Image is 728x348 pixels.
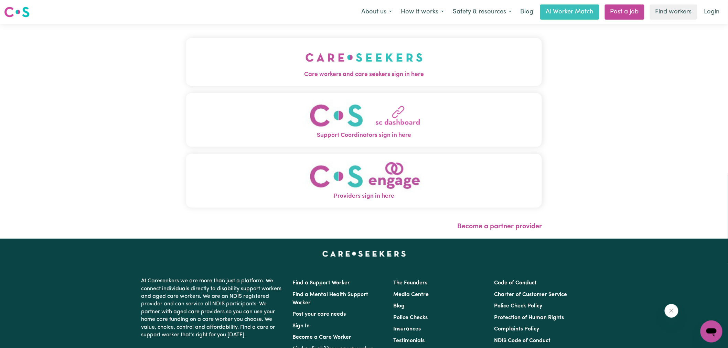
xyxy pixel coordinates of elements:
a: Careseekers logo [4,4,30,20]
button: Care workers and care seekers sign in here [186,38,542,86]
button: Support Coordinators sign in here [186,93,542,147]
a: Protection of Human Rights [494,315,564,320]
span: Providers sign in here [186,192,542,201]
button: About us [357,5,396,19]
iframe: Close message [665,304,678,318]
a: NDIS Code of Conduct [494,338,551,344]
img: Careseekers logo [4,6,30,18]
p: At Careseekers we are more than just a platform. We connect individuals directly to disability su... [141,274,284,341]
a: Blog [516,4,537,20]
a: Testimonials [393,338,425,344]
button: How it works [396,5,448,19]
a: Police Checks [393,315,428,320]
a: Find a Mental Health Support Worker [292,292,368,306]
a: Complaints Policy [494,326,539,332]
a: Find workers [650,4,697,20]
a: Post your care needs [292,312,346,317]
a: Find a Support Worker [292,280,350,286]
button: Providers sign in here [186,154,542,208]
a: Charter of Customer Service [494,292,567,297]
a: Post a job [605,4,644,20]
button: Safety & resources [448,5,516,19]
a: Become a partner provider [457,223,542,230]
span: Support Coordinators sign in here [186,131,542,140]
a: Careseekers home page [322,251,406,257]
a: Insurances [393,326,421,332]
a: Police Check Policy [494,303,543,309]
a: Blog [393,303,405,309]
a: Login [700,4,724,20]
span: Need any help? [4,5,42,10]
a: Code of Conduct [494,280,537,286]
a: AI Worker Match [540,4,599,20]
a: Become a Care Worker [292,335,351,340]
a: Sign In [292,323,310,329]
a: Media Centre [393,292,429,297]
a: The Founders [393,280,427,286]
iframe: Button to launch messaging window [700,320,722,342]
span: Care workers and care seekers sign in here [186,70,542,79]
